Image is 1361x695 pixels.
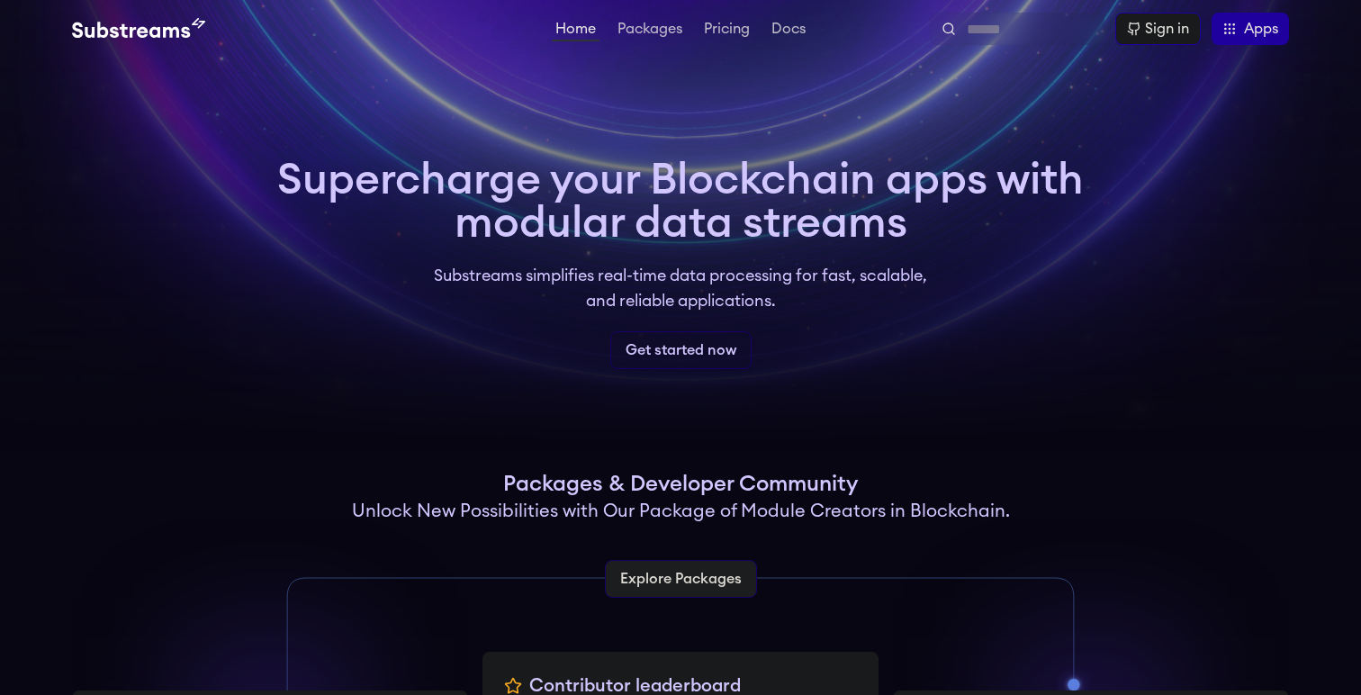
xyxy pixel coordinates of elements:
a: Sign in [1115,13,1201,45]
p: Substreams simplifies real-time data processing for fast, scalable, and reliable applications. [421,263,940,313]
img: Substream's logo [72,18,205,40]
h1: Supercharge your Blockchain apps with modular data streams [277,158,1084,245]
h1: Packages & Developer Community [503,470,858,499]
div: Sign in [1145,18,1189,40]
a: Packages [614,22,686,40]
span: Apps [1244,18,1278,40]
a: Get started now [610,331,752,369]
a: Pricing [700,22,753,40]
a: Explore Packages [605,560,757,598]
a: Home [552,22,599,41]
a: Docs [768,22,809,40]
h2: Unlock New Possibilities with Our Package of Module Creators in Blockchain. [352,499,1010,524]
